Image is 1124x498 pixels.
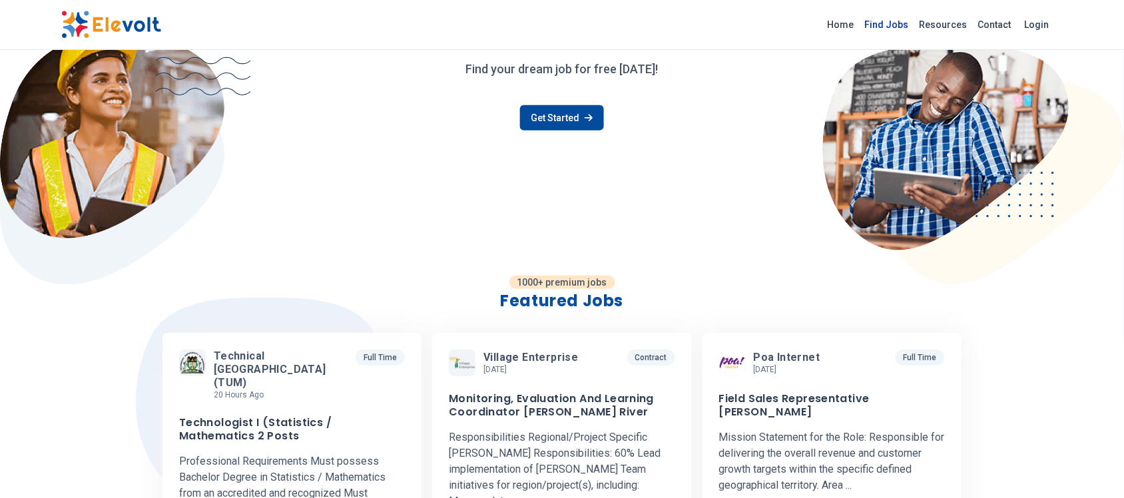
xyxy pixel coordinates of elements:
h3: Field Sales Representative [PERSON_NAME] [719,392,945,419]
img: Technical University of Mombasa (TUM) [179,352,206,373]
p: Full Time [356,350,405,366]
p: Contract [627,350,675,366]
a: Get Started [520,105,603,130]
p: Full Time [896,350,945,366]
a: Home [822,14,860,35]
h3: Technologist I (Statistics / Mathematics 2 Posts [179,416,405,443]
span: Village Enterprise [483,351,578,364]
span: Poa Internet [754,351,820,364]
img: Poa Internet [719,350,746,376]
p: 20 hours ago [214,389,350,400]
a: Find Jobs [860,14,914,35]
a: Login [1017,11,1057,38]
h3: Monitoring, Evaluation And Learning Coordinator [PERSON_NAME] River [449,392,675,419]
p: [DATE] [483,364,583,375]
span: Technical [GEOGRAPHIC_DATA] (TUM) [214,350,345,389]
p: Find your dream job for free [DATE]! [61,60,1063,79]
img: Elevolt [61,11,161,39]
p: Mission Statement for the Role: Responsible for delivering the overall revenue and customer growt... [719,429,945,493]
h2: Featured Jobs [162,290,962,312]
img: Village Enterprise [449,356,475,369]
a: Resources [914,14,973,35]
a: Contact [973,14,1017,35]
p: [DATE] [754,364,826,375]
